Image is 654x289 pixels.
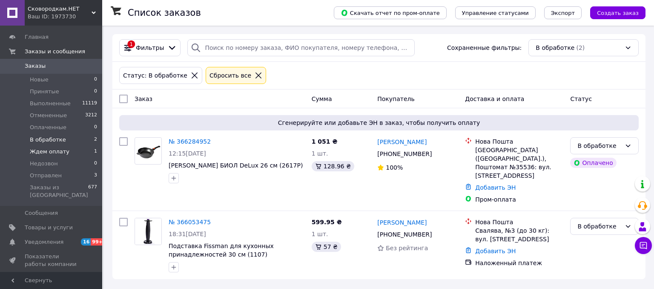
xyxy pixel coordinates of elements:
span: Ждем оплату [30,148,69,156]
button: Скачать отчет по пром-оплате [334,6,447,19]
span: Доставка и оплата [465,95,524,102]
span: Экспорт [551,10,575,16]
div: 57 ₴ [312,242,341,252]
span: Выполненные [30,100,71,107]
span: 0 [94,160,97,168]
a: № 366284952 [169,138,211,145]
a: Фото товару [135,137,162,165]
span: Заказы из [GEOGRAPHIC_DATA] [30,184,88,199]
div: Оплачено [570,158,616,168]
span: Недозвон [30,160,58,168]
span: Сгенерируйте или добавьте ЭН в заказ, чтобы получить оплату [123,118,635,127]
span: 99+ [91,238,105,246]
span: Заказ [135,95,152,102]
span: 2 [94,136,97,144]
div: [GEOGRAPHIC_DATA] ([GEOGRAPHIC_DATA].), Поштомат №35536: вул. [STREET_ADDRESS] [475,146,563,180]
span: 0 [94,76,97,84]
span: Товары и услуги [25,224,73,231]
a: Подставка Fissman для кухонных принадлежностей 30 см (1107) [169,243,274,258]
span: 12:15[DATE] [169,150,206,157]
a: Создать заказ [582,9,645,16]
span: Уведомления [25,238,63,246]
div: [PHONE_NUMBER] [376,148,433,160]
span: 100% [386,164,403,171]
span: 18:31[DATE] [169,231,206,237]
button: Экспорт [544,6,582,19]
span: В обработке [30,136,66,144]
div: Наложенный платеж [475,259,563,267]
div: Ваш ID: 1973730 [28,13,102,20]
span: 0 [94,124,97,131]
span: 1 051 ₴ [312,138,338,145]
span: 1 [94,148,97,156]
div: В обработке [577,141,621,150]
span: Без рейтинга [386,245,428,251]
img: Фото товару [135,139,161,162]
span: Сообщения [25,209,58,217]
span: Заказы и сообщения [25,48,85,55]
h1: Список заказов [128,8,201,18]
div: Пром-оплата [475,195,563,204]
div: Нова Пошта [475,137,563,146]
button: Чат с покупателем [635,237,652,254]
span: 16 [81,238,91,246]
a: Добавить ЭН [475,184,516,191]
span: 1 шт. [312,150,328,157]
span: 677 [88,184,97,199]
span: Скачать отчет по пром-оплате [341,9,440,17]
span: 1 шт. [312,231,328,237]
button: Создать заказ [590,6,645,19]
div: Статус: В обработке [121,71,189,80]
input: Поиск по номеру заказа, ФИО покупателя, номеру телефона, Email, номеру накладной [187,39,414,56]
span: Оплаченные [30,124,66,131]
a: [PERSON_NAME] БИОЛ DeLux 26 см (2617P) [169,162,303,169]
span: Сумма [312,95,332,102]
span: Сковородкам.НЕТ [28,5,92,13]
a: № 366053475 [169,219,211,225]
span: 0 [94,88,97,95]
span: Управление статусами [462,10,529,16]
span: 11119 [82,100,97,107]
span: Отмененные [30,112,67,119]
div: Свалява, №3 (до 30 кг): вул. [STREET_ADDRESS] [475,226,563,243]
a: Фото товару [135,218,162,245]
span: Покупатель [377,95,415,102]
span: Статус [570,95,592,102]
span: Заказы [25,62,46,70]
span: Отправлен [30,172,62,179]
span: 3 [94,172,97,179]
span: Фильтры [136,43,164,52]
a: [PERSON_NAME] [377,138,427,146]
a: Добавить ЭН [475,248,516,254]
span: 3212 [85,112,97,119]
span: Показатели работы компании [25,253,79,268]
span: 599.95 ₴ [312,219,342,225]
div: Нова Пошта [475,218,563,226]
div: В обработке [577,222,621,231]
img: Фото товару [135,218,161,245]
span: Создать заказ [597,10,639,16]
span: Сохраненные фильтры: [447,43,522,52]
span: (2) [577,44,585,51]
div: Сбросить все [208,71,253,80]
a: [PERSON_NAME] [377,218,427,227]
span: Новые [30,76,49,84]
button: Управление статусами [455,6,536,19]
div: [PHONE_NUMBER] [376,228,433,240]
span: Главная [25,33,49,41]
div: 128.96 ₴ [312,161,354,171]
span: Принятые [30,88,59,95]
span: В обработке [536,43,574,52]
